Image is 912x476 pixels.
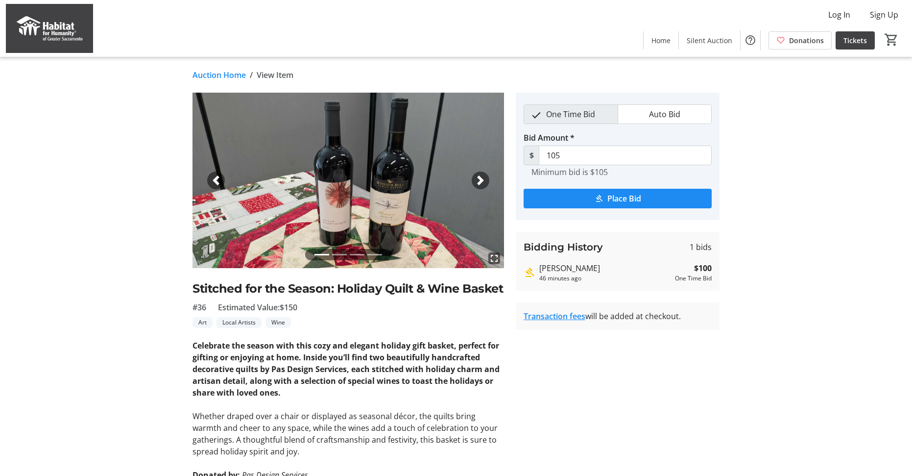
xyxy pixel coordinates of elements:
[250,69,253,81] span: /
[768,31,832,50] a: Donations
[524,267,535,278] mat-icon: Highest bid
[828,9,850,21] span: Log In
[690,241,712,253] span: 1 bids
[265,317,291,328] tr-label-badge: Wine
[687,35,732,46] span: Silent Auction
[192,301,206,313] span: #36
[862,7,906,23] button: Sign Up
[843,35,867,46] span: Tickets
[524,132,575,144] label: Bid Amount *
[488,252,500,264] mat-icon: fullscreen
[883,31,900,49] button: Cart
[836,31,875,50] a: Tickets
[539,262,671,274] div: [PERSON_NAME]
[644,31,678,50] a: Home
[524,311,585,322] a: Transaction fees
[6,4,93,53] img: Habitat for Humanity of Greater Sacramento's Logo
[539,274,671,283] div: 46 minutes ago
[192,317,213,328] tr-label-badge: Art
[218,301,297,313] span: Estimated Value: $150
[675,274,712,283] div: One Time Bid
[789,35,824,46] span: Donations
[524,310,712,322] div: will be added at checkout.
[820,7,858,23] button: Log In
[741,30,760,50] button: Help
[257,69,293,81] span: View Item
[524,146,539,165] span: $
[679,31,740,50] a: Silent Auction
[216,317,262,328] tr-label-badge: Local Artists
[192,69,246,81] a: Auction Home
[192,340,500,398] strong: Celebrate the season with this cozy and elegant holiday gift basket, perfect for gifting or enjoy...
[524,240,603,254] h3: Bidding History
[524,189,712,208] button: Place Bid
[192,410,504,457] p: Whether draped over a chair or displayed as seasonal décor, the quilts bring warmth and cheer to ...
[192,280,504,298] h2: Stitched for the Season: Holiday Quilt & Wine Basket
[651,35,671,46] span: Home
[607,193,641,204] span: Place Bid
[694,262,712,274] strong: $100
[643,105,686,124] span: Auto Bid
[531,167,608,177] tr-hint: Minimum bid is $105
[870,9,898,21] span: Sign Up
[540,105,601,124] span: One Time Bid
[192,93,504,268] img: Image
